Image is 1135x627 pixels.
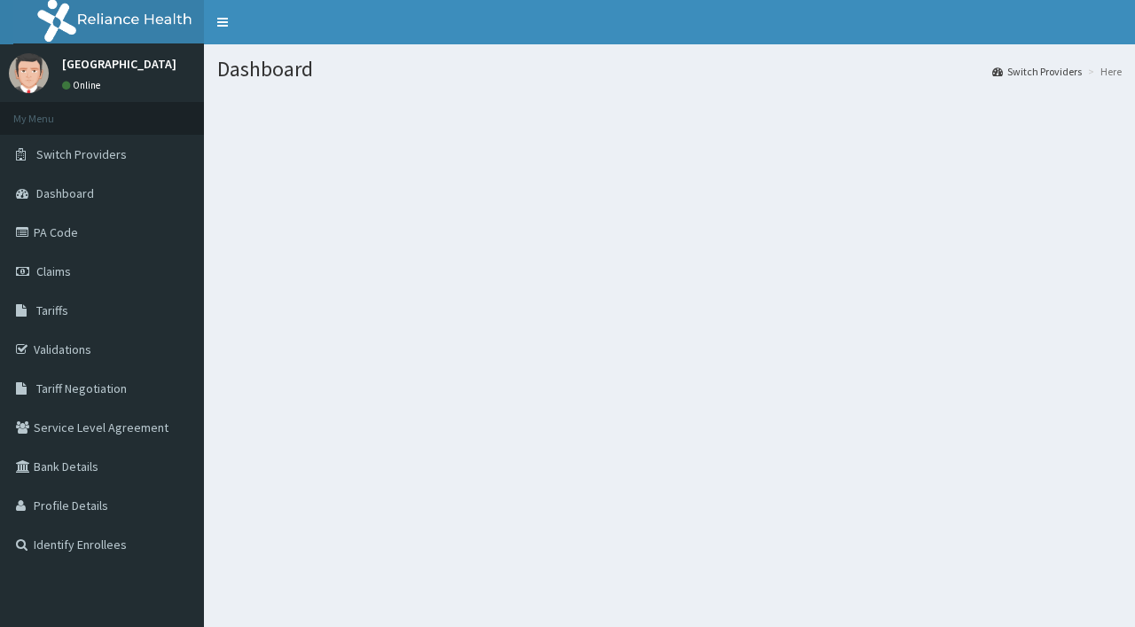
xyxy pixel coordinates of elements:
span: Tariffs [36,302,68,318]
p: [GEOGRAPHIC_DATA] [62,58,176,70]
span: Tariff Negotiation [36,380,127,396]
a: Switch Providers [992,64,1082,79]
img: User Image [9,53,49,93]
span: Dashboard [36,185,94,201]
h1: Dashboard [217,58,1122,81]
span: Claims [36,263,71,279]
a: Online [62,79,105,91]
span: Switch Providers [36,146,127,162]
li: Here [1084,64,1122,79]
